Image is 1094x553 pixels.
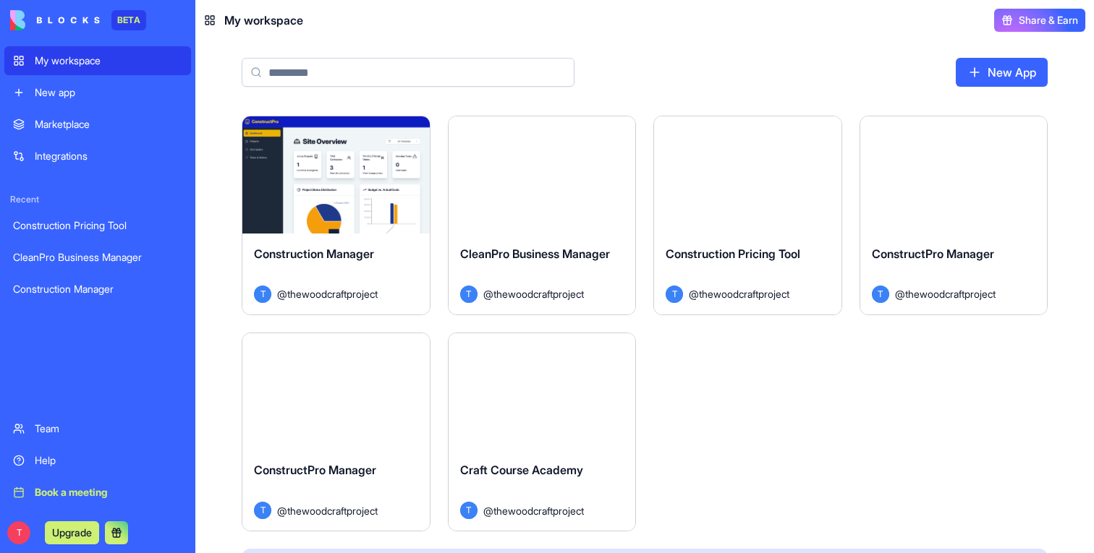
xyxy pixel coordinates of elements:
span: T [254,286,271,303]
a: BETA [10,10,146,30]
a: New app [4,78,191,107]
div: Integrations [35,149,182,163]
span: thewoodcraftproject [287,286,378,301]
a: ConstructPro ManagerT@thewoodcraftproject [860,116,1048,315]
span: T [460,286,478,303]
span: T [7,521,30,544]
a: ConstructPro ManagerT@thewoodcraftproject [242,333,431,532]
span: @ [895,286,905,301]
div: My workspace [35,53,182,68]
a: Upgrade [45,525,99,539]
a: Construction ManagerT@thewoodcraftproject [242,116,431,315]
div: Help [35,453,182,468]
span: @ [483,286,493,301]
span: T [460,502,478,519]
span: CleanPro Business Manager [460,247,610,261]
span: @ [277,286,287,301]
a: My workspace [4,46,191,75]
div: Construction Pricing Tool [13,218,182,233]
a: Construction Pricing ToolT@thewoodcraftproject [653,116,842,315]
button: Upgrade [45,521,99,544]
div: Book a meeting [35,485,182,500]
a: New App [956,58,1048,87]
span: @ [689,286,699,301]
a: Construction Pricing Tool [4,211,191,240]
div: New app [35,85,182,100]
div: Construction Manager [13,282,182,296]
span: ConstructPro Manager [254,463,376,477]
span: Share & Earn [1019,13,1078,27]
span: Construction Pricing Tool [666,247,800,261]
span: T [666,286,683,303]
button: Share & Earn [994,9,1085,32]
div: Marketplace [35,117,182,132]
span: thewoodcraftproject [905,286,996,301]
span: thewoodcraftproject [287,503,378,518]
div: BETA [111,10,146,30]
span: thewoodcraftproject [699,286,789,301]
span: My workspace [224,12,303,29]
a: CleanPro Business ManagerT@thewoodcraftproject [448,116,637,315]
a: Book a meeting [4,478,191,507]
div: CleanPro Business Manager [13,250,182,265]
span: Construction Manager [254,247,374,261]
a: Construction Manager [4,275,191,304]
span: @ [483,503,493,518]
span: @ [277,503,287,518]
a: Craft Course AcademyT@thewoodcraftproject [448,333,637,532]
span: T [254,502,271,519]
span: Craft Course Academy [460,463,583,477]
img: logo [10,10,100,30]
a: Integrations [4,142,191,171]
a: CleanPro Business Manager [4,243,191,272]
a: Marketplace [4,110,191,139]
span: T [872,286,889,303]
a: Help [4,446,191,475]
span: thewoodcraftproject [493,503,584,518]
a: Team [4,414,191,443]
span: thewoodcraftproject [493,286,584,301]
span: ConstructPro Manager [872,247,994,261]
div: Team [35,421,182,436]
span: Recent [4,194,191,205]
